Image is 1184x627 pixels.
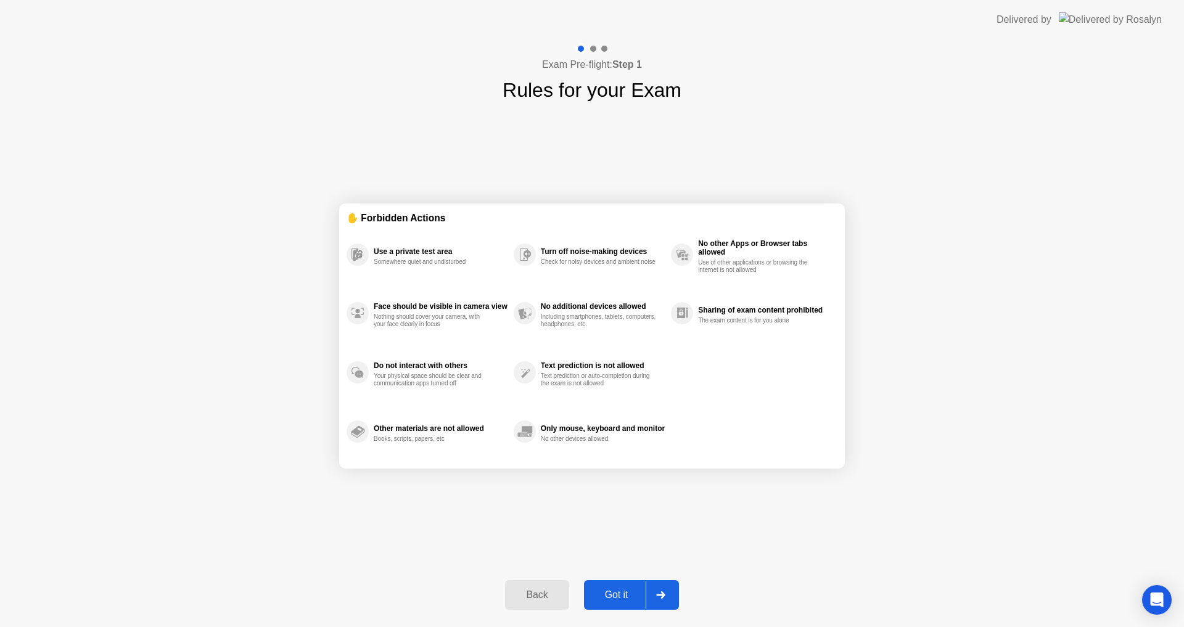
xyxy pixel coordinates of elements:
[541,258,657,266] div: Check for noisy devices and ambient noise
[588,589,646,600] div: Got it
[347,211,837,225] div: ✋ Forbidden Actions
[509,589,565,600] div: Back
[541,247,665,256] div: Turn off noise-making devices
[1059,12,1162,27] img: Delivered by Rosalyn
[374,313,490,328] div: Nothing should cover your camera, with your face clearly in focus
[1142,585,1172,615] div: Open Intercom Messenger
[374,361,508,370] div: Do not interact with others
[505,580,569,610] button: Back
[374,424,508,433] div: Other materials are not allowed
[541,361,665,370] div: Text prediction is not allowed
[584,580,679,610] button: Got it
[374,372,490,387] div: Your physical space should be clear and communication apps turned off
[541,424,665,433] div: Only mouse, keyboard and monitor
[374,258,490,266] div: Somewhere quiet and undisturbed
[374,435,490,443] div: Books, scripts, papers, etc
[698,317,815,324] div: The exam content is for you alone
[503,75,681,105] h1: Rules for your Exam
[997,12,1051,27] div: Delivered by
[542,57,642,72] h4: Exam Pre-flight:
[612,59,642,70] b: Step 1
[374,247,508,256] div: Use a private test area
[541,435,657,443] div: No other devices allowed
[698,259,815,274] div: Use of other applications or browsing the internet is not allowed
[541,372,657,387] div: Text prediction or auto-completion during the exam is not allowed
[698,306,831,314] div: Sharing of exam content prohibited
[541,313,657,328] div: Including smartphones, tablets, computers, headphones, etc.
[374,302,508,311] div: Face should be visible in camera view
[541,302,665,311] div: No additional devices allowed
[698,239,831,256] div: No other Apps or Browser tabs allowed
